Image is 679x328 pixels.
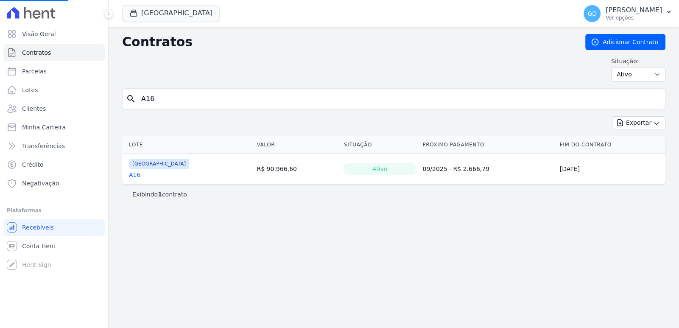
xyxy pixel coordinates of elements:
[136,90,662,107] input: Buscar por nome do lote
[3,100,105,117] a: Clientes
[158,191,162,198] b: 1
[606,14,662,21] p: Ver opções
[22,123,66,132] span: Minha Carteira
[22,67,47,76] span: Parcelas
[22,160,44,169] span: Crédito
[129,159,189,169] span: [GEOGRAPHIC_DATA]
[556,136,665,154] th: Fim do Contrato
[3,137,105,154] a: Transferências
[22,30,56,38] span: Visão Geral
[3,219,105,236] a: Recebíveis
[22,86,38,94] span: Lotes
[3,175,105,192] a: Negativação
[3,44,105,61] a: Contratos
[577,2,679,25] button: GD [PERSON_NAME] Ver opções
[122,34,572,50] h2: Contratos
[422,165,489,172] a: 09/2025 - R$ 2.666,79
[341,136,419,154] th: Situação
[556,154,665,185] td: [DATE]
[3,119,105,136] a: Minha Carteira
[22,179,59,188] span: Negativação
[253,136,341,154] th: Valor
[126,94,136,104] i: search
[132,190,187,199] p: Exibindo contrato
[3,81,105,98] a: Lotes
[611,57,665,65] label: Situação:
[587,11,597,17] span: GD
[22,142,65,150] span: Transferências
[22,104,46,113] span: Clientes
[3,63,105,80] a: Parcelas
[22,48,51,57] span: Contratos
[3,25,105,42] a: Visão Geral
[612,116,665,129] button: Exportar
[3,156,105,173] a: Crédito
[22,223,54,232] span: Recebíveis
[7,205,101,216] div: Plataformas
[253,154,341,185] td: R$ 90.966,60
[122,5,220,21] button: [GEOGRAPHIC_DATA]
[122,136,253,154] th: Lote
[419,136,556,154] th: Próximo Pagamento
[344,163,416,175] div: Ativo
[606,6,662,14] p: [PERSON_NAME]
[585,34,665,50] a: Adicionar Contrato
[3,238,105,255] a: Conta Hent
[129,171,140,179] a: A16
[22,242,56,250] span: Conta Hent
